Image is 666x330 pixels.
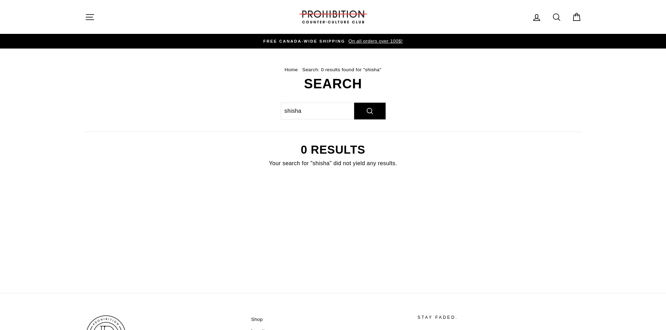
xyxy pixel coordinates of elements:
nav: breadcrumbs [85,66,581,74]
p: Your search for "shisha" did not yield any results. [85,159,581,168]
span: Search: 0 results found for "shisha" [302,67,381,72]
a: Shop [251,314,263,325]
img: PROHIBITION COUNTER-CULTURE CLUB [298,10,368,23]
span: FREE CANADA-WIDE SHIPPING [263,39,345,43]
a: Home [285,67,298,72]
p: STAY FADED. [417,314,555,321]
input: Search our store [281,103,354,119]
h2: 0 results [85,144,581,156]
a: FREE CANADA-WIDE SHIPPING On all orders over 100$! [87,37,580,45]
span: On all orders over 100$! [346,38,402,44]
h1: Search [85,77,581,90]
span: / [299,67,301,72]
